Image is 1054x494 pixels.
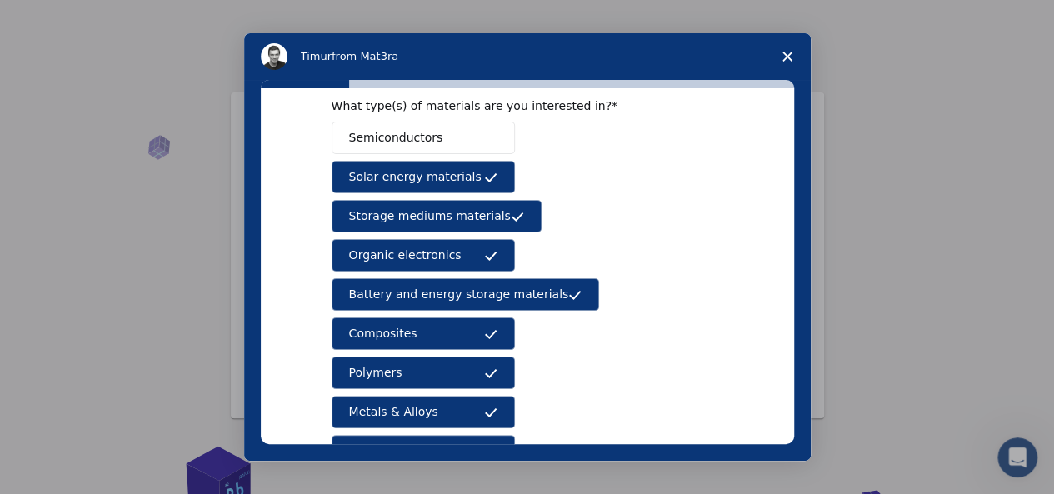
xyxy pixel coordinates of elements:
[332,278,600,311] button: Battery and energy storage materials
[349,129,443,147] span: Semiconductors
[301,50,332,62] span: Timur
[764,33,811,80] span: Close survey
[349,442,476,460] span: Chemicals & Solvents
[332,200,542,232] button: Storage mediums materials
[332,317,515,350] button: Composites
[349,325,417,342] span: Composites
[349,403,438,421] span: Metals & Alloys
[349,207,511,225] span: Storage mediums materials
[27,12,107,27] span: Assistance
[349,247,462,264] span: Organic electronics
[349,168,482,186] span: Solar energy materials
[332,98,698,113] div: What type(s) of materials are you interested in?
[261,43,287,70] img: Profile image for Timur
[332,50,398,62] span: from Mat3ra
[332,239,515,272] button: Organic electronics
[332,435,515,467] button: Chemicals & Solvents
[349,286,569,303] span: Battery and energy storage materials
[332,161,515,193] button: Solar energy materials
[349,364,402,382] span: Polymers
[332,357,515,389] button: Polymers
[332,122,515,154] button: Semiconductors
[332,396,515,428] button: Metals & Alloys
